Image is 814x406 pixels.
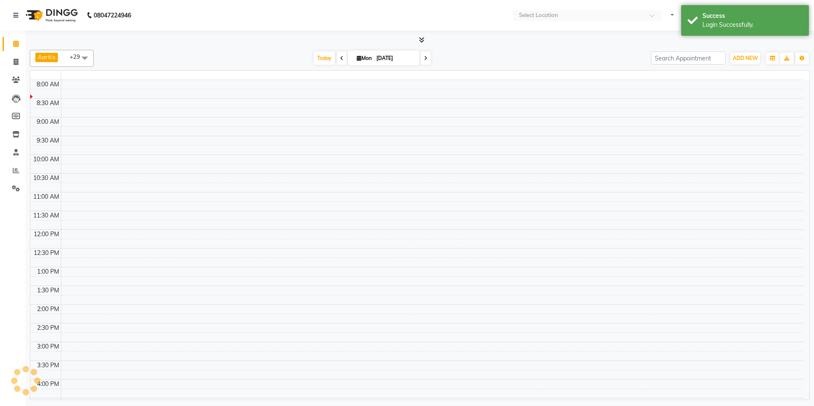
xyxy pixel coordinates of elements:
input: Search Appointment [651,51,725,65]
span: Aarti [38,54,52,60]
button: ADD NEW [731,52,760,64]
div: 2:30 PM [35,323,61,332]
span: Today [314,51,335,65]
div: 11:30 AM [32,211,61,220]
div: 1:30 PM [35,286,61,295]
span: Mon [355,55,374,61]
div: 8:30 AM [35,99,61,108]
a: x [52,54,55,60]
div: 12:00 PM [32,230,61,239]
b: 08047224946 [94,3,131,27]
div: 12:30 PM [32,249,61,257]
div: 9:30 AM [35,136,61,145]
div: 1:00 PM [35,267,61,276]
div: 10:30 AM [32,174,61,183]
span: ADD NEW [733,55,758,61]
div: Success [702,11,803,20]
div: 10:00 AM [32,155,61,164]
div: 2:00 PM [35,305,61,314]
div: Login Successfully. [702,20,803,29]
div: 9:00 AM [35,117,61,126]
div: 4:00 PM [35,380,61,389]
div: 11:00 AM [32,192,61,201]
span: +29 [70,53,86,60]
div: Select Location [519,11,558,20]
input: 2025-09-01 [374,52,416,65]
div: 3:30 PM [35,361,61,370]
div: 3:00 PM [35,342,61,351]
img: logo [22,3,80,27]
div: 8:00 AM [35,80,61,89]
